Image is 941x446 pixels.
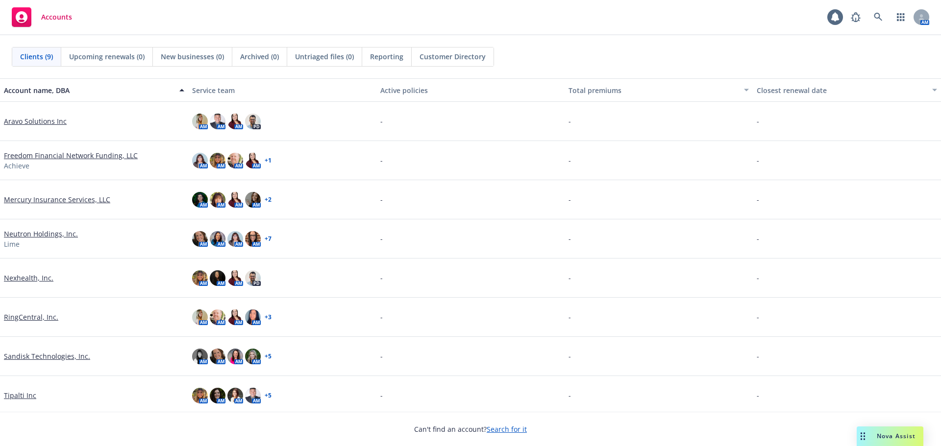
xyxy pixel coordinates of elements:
[210,349,225,364] img: photo
[245,309,261,325] img: photo
[380,351,383,361] span: -
[210,114,225,129] img: photo
[227,231,243,247] img: photo
[380,155,383,165] span: -
[370,51,403,62] span: Reporting
[565,78,753,102] button: Total premiums
[757,155,759,165] span: -
[192,192,208,208] img: photo
[380,312,383,322] span: -
[857,426,869,446] div: Drag to move
[877,432,916,440] span: Nova Assist
[210,153,225,168] img: photo
[295,51,354,62] span: Untriaged files (0)
[245,231,261,247] img: photo
[192,153,208,168] img: photo
[4,85,173,95] div: Account name, DBA
[192,309,208,325] img: photo
[487,424,527,434] a: Search for it
[227,309,243,325] img: photo
[69,51,145,62] span: Upcoming renewals (0)
[245,114,261,129] img: photo
[188,78,376,102] button: Service team
[20,51,53,62] span: Clients (9)
[245,153,261,168] img: photo
[4,194,110,205] a: Mercury Insurance Services, LLC
[846,7,866,27] a: Report a Bug
[265,158,272,164] a: + 1
[41,13,72,21] span: Accounts
[569,351,571,361] span: -
[245,270,261,286] img: photo
[4,161,29,171] span: Achieve
[210,192,225,208] img: photo
[227,192,243,208] img: photo
[245,192,261,208] img: photo
[757,194,759,205] span: -
[569,116,571,126] span: -
[210,231,225,247] img: photo
[380,194,383,205] span: -
[265,197,272,203] a: + 2
[227,114,243,129] img: photo
[161,51,224,62] span: New businesses (0)
[4,390,36,400] a: Tipalti Inc
[227,153,243,168] img: photo
[4,239,20,249] span: Lime
[757,312,759,322] span: -
[210,388,225,403] img: photo
[245,349,261,364] img: photo
[420,51,486,62] span: Customer Directory
[192,349,208,364] img: photo
[380,116,383,126] span: -
[240,51,279,62] span: Archived (0)
[4,351,90,361] a: Sandisk Technologies, Inc.
[192,85,372,95] div: Service team
[192,231,208,247] img: photo
[245,388,261,403] img: photo
[192,114,208,129] img: photo
[227,388,243,403] img: photo
[265,314,272,320] a: + 3
[4,273,53,283] a: Nexhealth, Inc.
[265,393,272,399] a: + 5
[380,390,383,400] span: -
[569,85,738,95] div: Total premiums
[757,273,759,283] span: -
[757,234,759,244] span: -
[753,78,941,102] button: Closest renewal date
[376,78,565,102] button: Active policies
[757,116,759,126] span: -
[569,194,571,205] span: -
[757,390,759,400] span: -
[4,229,78,239] a: Neutron Holdings, Inc.
[227,349,243,364] img: photo
[857,426,923,446] button: Nova Assist
[380,234,383,244] span: -
[757,351,759,361] span: -
[380,85,561,95] div: Active policies
[757,85,926,95] div: Closest renewal date
[868,7,888,27] a: Search
[192,270,208,286] img: photo
[569,273,571,283] span: -
[569,312,571,322] span: -
[4,150,138,161] a: Freedom Financial Network Funding, LLC
[227,270,243,286] img: photo
[4,116,67,126] a: Aravo Solutions Inc
[192,388,208,403] img: photo
[4,312,58,322] a: RingCentral, Inc.
[8,3,76,31] a: Accounts
[210,309,225,325] img: photo
[265,353,272,359] a: + 5
[569,155,571,165] span: -
[891,7,911,27] a: Switch app
[569,390,571,400] span: -
[414,424,527,434] span: Can't find an account?
[210,270,225,286] img: photo
[569,234,571,244] span: -
[380,273,383,283] span: -
[265,236,272,242] a: + 7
